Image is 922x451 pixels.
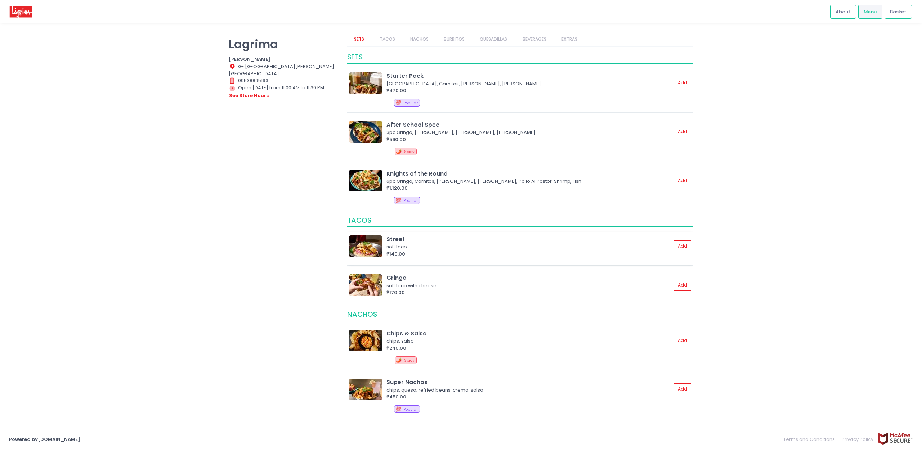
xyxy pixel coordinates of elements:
span: TACOS [347,216,371,225]
span: Popular [403,100,418,106]
a: Menu [858,5,882,18]
button: see store hours [229,92,269,100]
img: mcafee-secure [877,432,913,445]
button: Add [674,279,691,291]
a: Powered by[DOMAIN_NAME] [9,436,80,443]
div: 6pc Gringa, Carnitas, [PERSON_NAME], [PERSON_NAME], Pollo Al Pastor, Shrimp, Fish [386,178,669,185]
div: soft taco with cheese [386,282,669,289]
div: After School Spec [386,121,671,129]
a: Privacy Policy [838,432,877,446]
span: Popular [403,407,418,412]
div: Open [DATE] from 11:00 AM to 11:30 PM [229,84,338,99]
div: Chips & Salsa [386,329,671,338]
div: ₱1,120.00 [386,185,671,192]
img: Super Nachos [349,379,382,400]
div: Street [386,235,671,243]
a: EXTRAS [554,32,584,46]
span: 💯 [395,99,401,106]
button: Add [674,240,691,252]
button: Add [674,126,691,138]
div: ₱140.00 [386,251,671,258]
span: Popular [403,198,418,203]
div: soft taco [386,243,669,251]
p: Lagrima [229,37,338,51]
a: SETS [347,32,371,46]
div: Super Nachos [386,378,671,386]
a: Terms and Conditions [783,432,838,446]
button: Add [674,77,691,89]
img: Starter Pack [349,72,382,94]
div: ₱170.00 [386,289,671,296]
a: About [830,5,856,18]
button: Add [674,175,691,186]
div: Starter Pack [386,72,671,80]
div: 3pc Gringa, [PERSON_NAME], [PERSON_NAME], [PERSON_NAME] [386,129,669,136]
div: Gringa [386,274,671,282]
span: 💯 [395,406,401,412]
div: GF [GEOGRAPHIC_DATA][PERSON_NAME] [GEOGRAPHIC_DATA] [229,63,338,77]
div: [GEOGRAPHIC_DATA], Carnitas, [PERSON_NAME], [PERSON_NAME] [386,80,669,87]
b: [PERSON_NAME] [229,56,270,63]
img: Street [349,235,382,257]
span: Spicy [404,358,415,363]
div: 09538895193 [229,77,338,84]
span: SETS [347,52,363,62]
a: NACHOS [403,32,435,46]
a: BEVERAGES [515,32,553,46]
img: Knights of the Round [349,170,382,191]
span: Menu [864,8,877,15]
span: 💯 [395,197,401,204]
img: Chips & Salsa [349,330,382,351]
div: ₱240.00 [386,345,671,352]
button: Add [674,383,691,395]
button: Add [674,335,691,347]
div: Knights of the Round [386,170,671,178]
div: ₱560.00 [386,136,671,143]
a: QUESADILLAS [473,32,514,46]
img: logo [9,5,32,18]
span: NACHOS [347,310,377,319]
span: 🌶️ [396,357,402,364]
div: ₱470.00 [386,87,671,94]
div: chips, salsa [386,338,669,345]
span: 🌶️ [396,148,402,155]
div: chips, queso, refried beans, crema, salsa [386,387,669,394]
img: After School Spec [349,121,382,143]
img: Gringa [349,274,382,296]
a: BURRITOS [437,32,472,46]
div: ₱450.00 [386,393,671,401]
span: BURRITOS [347,424,380,434]
a: TACOS [372,32,402,46]
span: Spicy [404,149,415,154]
span: About [836,8,850,15]
span: Basket [890,8,906,15]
